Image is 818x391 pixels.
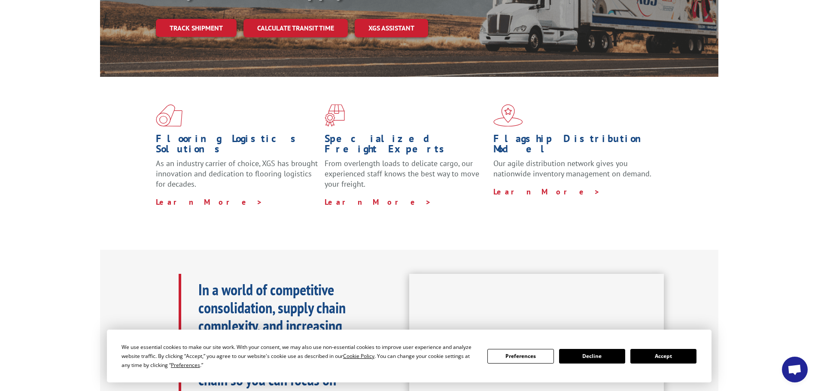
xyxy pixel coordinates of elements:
a: XGS ASSISTANT [355,19,428,37]
div: Open chat [782,357,808,382]
button: Decline [559,349,625,364]
button: Accept [630,349,696,364]
h1: Flagship Distribution Model [493,133,656,158]
span: Our agile distribution network gives you nationwide inventory management on demand. [493,158,651,179]
img: xgs-icon-total-supply-chain-intelligence-red [156,104,182,127]
p: From overlength loads to delicate cargo, our experienced staff knows the best way to move your fr... [325,158,487,197]
div: Cookie Consent Prompt [107,330,712,382]
span: Preferences [171,361,200,369]
span: As an industry carrier of choice, XGS has brought innovation and dedication to flooring logistics... [156,158,318,189]
a: Learn More > [325,197,432,207]
div: We use essential cookies to make our site work. With your consent, we may also use non-essential ... [122,343,477,370]
a: Calculate transit time [243,19,348,37]
img: xgs-icon-focused-on-flooring-red [325,104,345,127]
h1: Specialized Freight Experts [325,133,487,158]
a: Learn More > [493,187,600,197]
h1: Flooring Logistics Solutions [156,133,318,158]
a: Track shipment [156,19,237,37]
span: Cookie Policy [343,352,374,360]
a: Learn More > [156,197,263,207]
img: xgs-icon-flagship-distribution-model-red [493,104,523,127]
button: Preferences [487,349,553,364]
